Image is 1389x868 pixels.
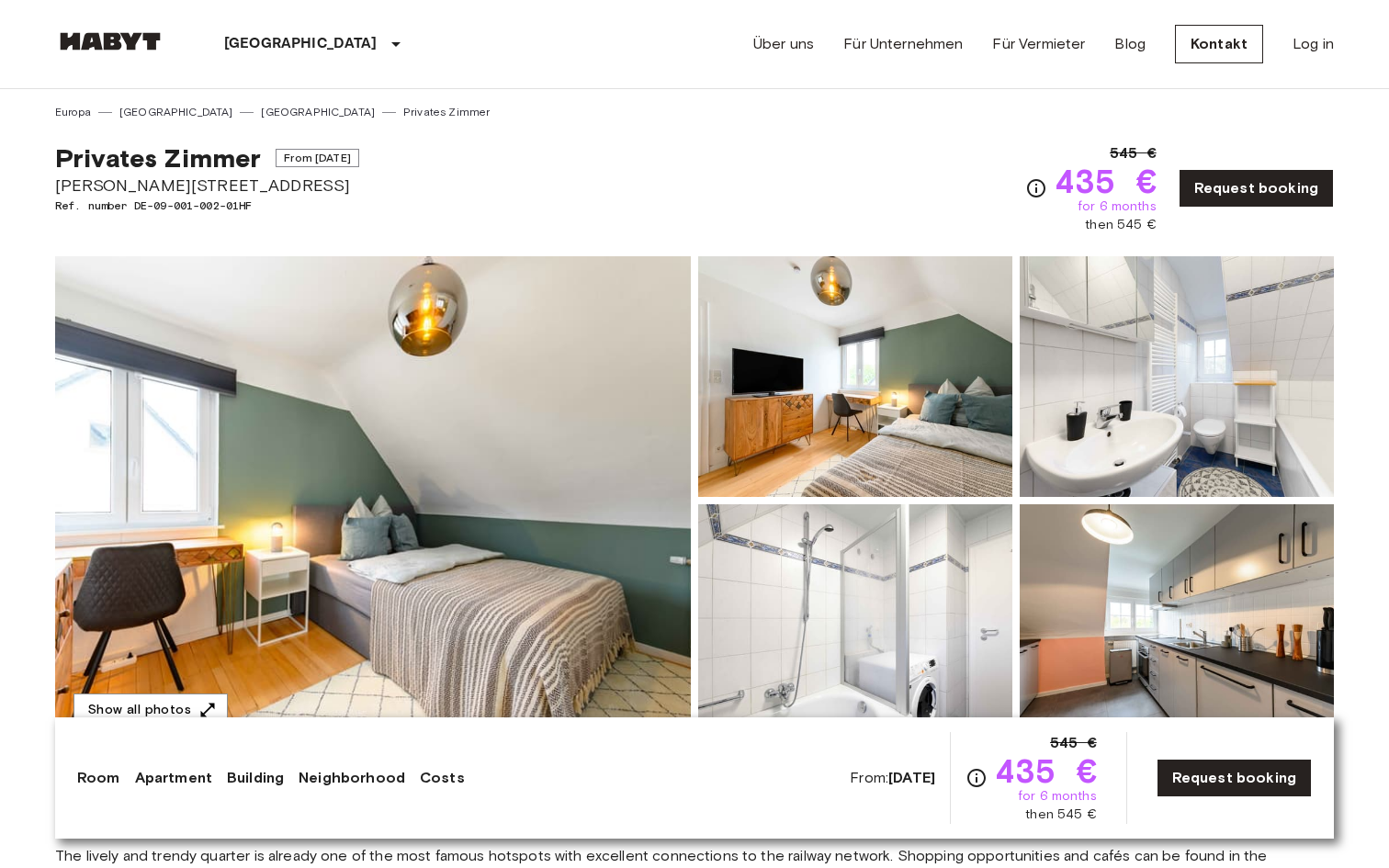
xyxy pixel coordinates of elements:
img: Picture of unit DE-09-001-002-01HF [1020,504,1334,745]
svg: Check cost overview for full price breakdown. Please note that discounts apply to new joiners onl... [1025,177,1047,199]
button: Show all photos [73,693,228,727]
span: then 545 € [1025,806,1097,824]
a: Building [227,767,284,789]
span: [PERSON_NAME][STREET_ADDRESS] [55,174,359,197]
a: [GEOGRAPHIC_DATA] [119,104,233,120]
span: From [DATE] [276,149,359,167]
a: Neighborhood [299,767,405,789]
span: for 6 months [1078,197,1157,216]
img: Picture of unit DE-09-001-002-01HF [698,504,1012,745]
img: Picture of unit DE-09-001-002-01HF [1020,256,1334,497]
a: Request booking [1179,169,1334,208]
a: Room [77,767,120,789]
a: Blog [1114,33,1146,55]
a: Privates Zimmer [403,104,490,120]
a: Log in [1293,33,1334,55]
b: [DATE] [888,769,935,786]
a: Request booking [1157,759,1312,797]
p: [GEOGRAPHIC_DATA] [224,33,378,55]
a: Für Unternehmen [843,33,963,55]
span: for 6 months [1018,787,1097,806]
svg: Check cost overview for full price breakdown. Please note that discounts apply to new joiners onl... [966,767,988,789]
a: Über uns [753,33,814,55]
img: Marketing picture of unit DE-09-001-002-01HF [55,256,691,745]
a: Apartment [135,767,212,789]
span: then 545 € [1085,216,1157,234]
span: 435 € [1055,164,1157,197]
a: [GEOGRAPHIC_DATA] [261,104,375,120]
a: Für Vermieter [992,33,1085,55]
img: Picture of unit DE-09-001-002-01HF [698,256,1012,497]
span: Ref. number DE-09-001-002-01HF [55,197,359,214]
span: 545 € [1050,732,1097,754]
a: Europa [55,104,91,120]
span: 545 € [1110,142,1157,164]
span: 435 € [995,754,1097,787]
span: Privates Zimmer [55,142,261,174]
span: From: [850,768,935,788]
a: Kontakt [1175,25,1263,63]
img: Habyt [55,32,165,51]
a: Costs [420,767,465,789]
